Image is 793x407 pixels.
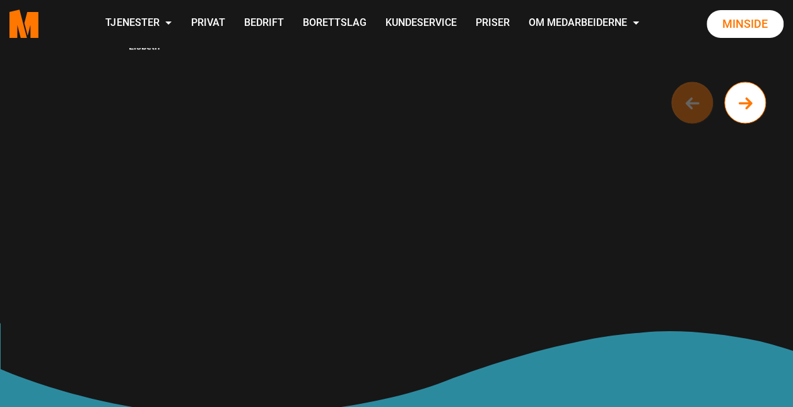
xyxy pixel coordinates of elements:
[466,1,519,46] a: Priser
[234,1,293,46] a: Bedrift
[181,1,234,46] a: Privat
[724,82,766,123] a: Next button of carousel
[707,10,784,38] a: Minside
[293,1,375,46] a: Borettslag
[96,1,181,46] a: Tjenester
[375,1,466,46] a: Kundeservice
[519,1,649,46] a: Om Medarbeiderne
